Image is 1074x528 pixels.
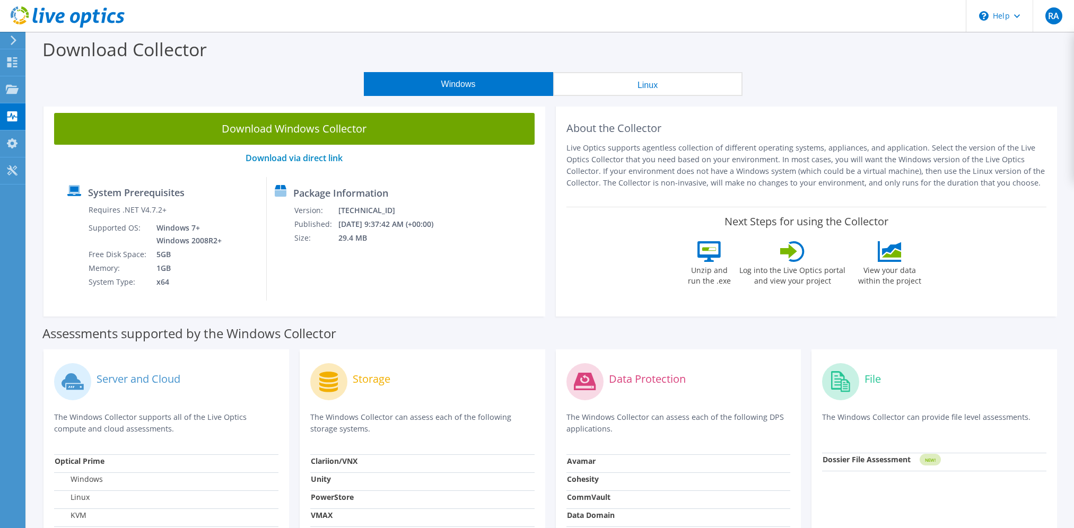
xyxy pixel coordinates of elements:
td: Memory: [88,261,149,275]
label: Log into the Live Optics portal and view your project [739,262,846,286]
label: Next Steps for using the Collector [724,215,888,228]
td: x64 [149,275,224,289]
td: Free Disk Space: [88,248,149,261]
button: Windows [364,72,553,96]
label: Unzip and run the .exe [685,262,734,286]
strong: Clariion/VNX [311,456,357,466]
p: The Windows Collector can assess each of the following DPS applications. [566,411,791,435]
label: System Prerequisites [88,187,185,198]
label: Package Information [293,188,388,198]
strong: Cohesity [567,474,599,484]
td: Version: [294,204,338,217]
tspan: NEW! [925,457,936,463]
label: View your data within the project [851,262,928,286]
label: File [865,374,881,384]
p: The Windows Collector can assess each of the following storage systems. [310,411,535,435]
label: Download Collector [42,37,207,61]
td: 29.4 MB [338,231,448,245]
label: Server and Cloud [97,374,180,384]
label: Assessments supported by the Windows Collector [42,328,336,339]
td: [TECHNICAL_ID] [338,204,448,217]
svg: \n [979,11,989,21]
td: Size: [294,231,338,245]
strong: PowerStore [311,492,354,502]
td: System Type: [88,275,149,289]
td: Published: [294,217,338,231]
span: RA [1045,7,1062,24]
label: Requires .NET V4.7.2+ [89,205,167,215]
h2: About the Collector [566,122,1047,135]
a: Download via direct link [246,152,343,164]
label: Windows [55,474,103,485]
td: Supported OS: [88,221,149,248]
strong: Avamar [567,456,596,466]
td: 1GB [149,261,224,275]
td: 5GB [149,248,224,261]
strong: Unity [311,474,331,484]
label: Data Protection [609,374,686,384]
p: The Windows Collector supports all of the Live Optics compute and cloud assessments. [54,411,278,435]
a: Download Windows Collector [54,113,535,145]
button: Linux [553,72,743,96]
strong: VMAX [311,510,333,520]
label: Linux [55,492,90,503]
strong: CommVault [567,492,610,502]
strong: Optical Prime [55,456,104,466]
p: Live Optics supports agentless collection of different operating systems, appliances, and applica... [566,142,1047,189]
label: KVM [55,510,86,521]
strong: Dossier File Assessment [823,454,911,464]
p: The Windows Collector can provide file level assessments. [822,411,1046,433]
td: [DATE] 9:37:42 AM (+00:00) [338,217,448,231]
td: Windows 7+ Windows 2008R2+ [149,221,224,248]
strong: Data Domain [567,510,615,520]
label: Storage [353,374,390,384]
